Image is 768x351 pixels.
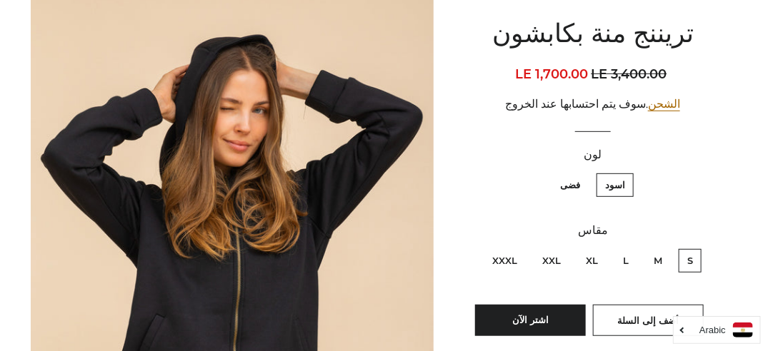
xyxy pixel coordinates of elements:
button: اشتر الآن [475,305,586,336]
label: XL [577,249,607,273]
i: Arabic [699,325,726,335]
span: LE 3,400.00 [591,64,670,84]
label: XXXL [484,249,526,273]
label: M [645,249,671,273]
label: اسود [597,173,634,197]
span: أضف إلى السلة [617,315,679,326]
a: Arabic [681,322,753,337]
label: لون [466,146,719,164]
h1: تريننج منة بكابشون [466,18,719,54]
label: فضى [552,173,589,197]
div: .سوف يتم احتسابها عند الخروج [466,96,719,113]
button: أضف إلى السلة [593,305,704,336]
label: مقاس [466,222,719,240]
label: L [614,249,637,273]
a: الشحن [648,98,680,111]
label: S [679,249,702,273]
label: XXL [534,249,569,273]
span: LE 1,700.00 [515,66,588,82]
